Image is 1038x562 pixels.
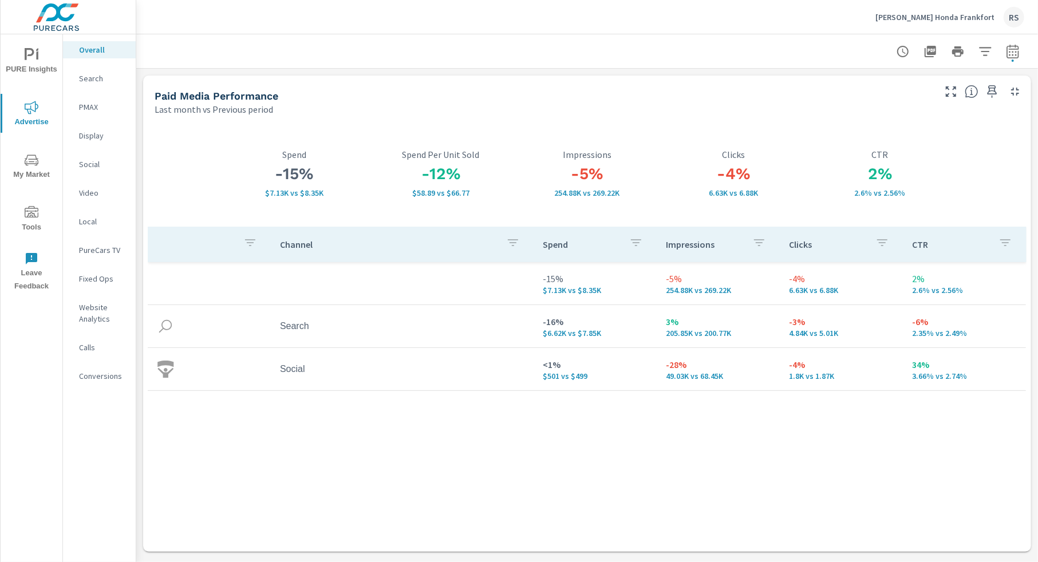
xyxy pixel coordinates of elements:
h3: -5% [514,164,661,184]
p: -4% [789,358,894,371]
div: Website Analytics [63,299,136,327]
button: Minimize Widget [1006,82,1024,101]
p: Clicks [660,149,807,160]
p: 1,796 vs 1,874 [789,371,894,381]
div: PMAX [63,98,136,116]
p: -28% [666,358,771,371]
button: Apply Filters [974,40,997,63]
p: Impressions [666,239,743,250]
button: Select Date Range [1001,40,1024,63]
div: nav menu [1,34,62,298]
p: Channel [280,239,497,250]
div: PureCars TV [63,242,136,259]
p: 4,837 vs 5,005 [789,329,894,338]
button: "Export Report to PDF" [919,40,942,63]
p: 254,879 vs 269,220 [514,188,661,197]
p: Spend [221,149,368,160]
p: 49,030 vs 68,446 [666,371,771,381]
p: Spend Per Unit Sold [368,149,514,160]
p: Display [79,130,127,141]
div: Local [63,213,136,230]
td: Search [271,312,534,341]
p: Video [79,187,127,199]
p: PMAX [79,101,127,113]
p: <1% [543,358,648,371]
img: icon-search.svg [157,318,174,335]
p: Spend [543,239,620,250]
div: Display [63,127,136,144]
div: Conversions [63,367,136,385]
p: 2.35% vs 2.49% [912,329,1017,338]
div: Social [63,156,136,173]
span: Understand performance metrics over the selected time range. [965,85,978,98]
button: Print Report [946,40,969,63]
p: Conversions [79,370,127,382]
p: PureCars TV [79,244,127,256]
h3: -4% [660,164,807,184]
p: $7,125 vs $8,346 [543,286,648,295]
span: Advertise [4,101,59,129]
p: Website Analytics [79,302,127,324]
button: Make Fullscreen [942,82,960,101]
div: Overall [63,41,136,58]
p: -3% [789,315,894,329]
p: 3% [666,315,771,329]
p: 254,879 vs 269,220 [666,286,771,295]
p: Fixed Ops [79,273,127,284]
p: $6,624 vs $7,846 [543,329,648,338]
p: CTR [912,239,989,250]
p: Overall [79,44,127,56]
p: $7,125 vs $8,346 [221,188,368,197]
p: $58.89 vs $66.77 [368,188,514,197]
td: Social [271,355,534,383]
span: Tools [4,206,59,234]
p: 6,633 vs 6,879 [789,286,894,295]
h5: Paid Media Performance [155,90,278,102]
p: -5% [666,272,771,286]
p: Social [79,159,127,170]
p: Search [79,73,127,84]
p: 205,849 vs 200,774 [666,329,771,338]
h3: -15% [221,164,368,184]
p: 2.6% vs 2.56% [807,188,953,197]
div: Search [63,70,136,87]
p: 34% [912,358,1017,371]
p: 2.6% vs 2.56% [912,286,1017,295]
div: Video [63,184,136,201]
p: Impressions [514,149,661,160]
h3: 2% [807,164,953,184]
p: Local [79,216,127,227]
span: Save this to your personalized report [983,82,1001,101]
p: Clicks [789,239,866,250]
p: 6,633 vs 6,879 [660,188,807,197]
h3: -12% [368,164,514,184]
div: Calls [63,339,136,356]
p: -16% [543,315,648,329]
div: RS [1004,7,1024,27]
p: -6% [912,315,1017,329]
p: Calls [79,342,127,353]
p: CTR [807,149,953,160]
span: Leave Feedback [4,252,59,293]
span: My Market [4,153,59,181]
img: icon-social.svg [157,361,174,378]
p: [PERSON_NAME] Honda Frankfort [875,12,994,22]
p: Last month vs Previous period [155,102,273,116]
p: $501 vs $499 [543,371,648,381]
div: Fixed Ops [63,270,136,287]
p: -15% [543,272,648,286]
span: PURE Insights [4,48,59,76]
p: 3.66% vs 2.74% [912,371,1017,381]
p: 2% [912,272,1017,286]
p: -4% [789,272,894,286]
